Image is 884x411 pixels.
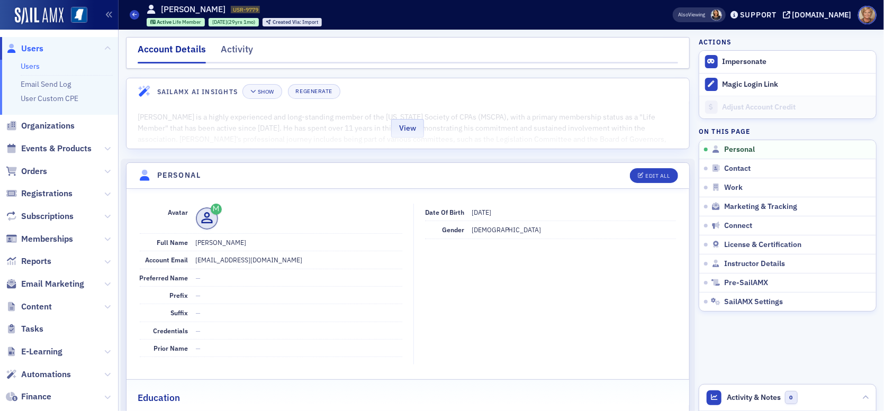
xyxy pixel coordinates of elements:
[154,344,188,352] span: Prior Name
[6,166,47,177] a: Orders
[196,234,402,251] dd: [PERSON_NAME]
[212,19,227,25] span: [DATE]
[724,297,783,307] span: SailAMX Settings
[679,11,689,18] div: Also
[723,80,871,89] div: Magic Login Link
[724,183,743,193] span: Work
[724,145,755,154] span: Personal
[21,43,43,54] span: Users
[21,323,43,335] span: Tasks
[442,225,464,234] span: Gender
[21,143,92,154] span: Events & Products
[273,20,318,25] div: Import
[196,344,201,352] span: —
[170,291,188,299] span: Prefix
[6,346,62,358] a: E-Learning
[173,19,201,25] span: Life Member
[724,164,751,173] span: Contact
[679,11,706,19] span: Viewing
[21,61,40,71] a: Users
[740,10,777,20] div: Support
[472,221,676,238] dd: [DEMOGRAPHIC_DATA]
[699,37,732,47] h4: Actions
[258,89,274,95] div: Show
[699,73,876,96] button: Magic Login Link
[472,208,491,216] span: [DATE]
[6,255,51,267] a: Reports
[196,291,201,299] span: —
[196,273,201,282] span: —
[138,391,180,405] h2: Education
[212,19,255,25] div: (29yrs 1mo)
[138,42,206,63] div: Account Details
[645,173,670,179] div: Edit All
[724,278,768,288] span: Pre-SailAMX
[150,19,202,25] a: Active Life Member
[157,19,173,25] span: Active
[6,211,74,222] a: Subscriptions
[196,308,201,317] span: —
[154,326,188,335] span: Credentials
[21,188,73,199] span: Registrations
[71,7,87,23] img: SailAMX
[785,391,798,404] span: 0
[146,255,188,264] span: Account Email
[6,43,43,54] a: Users
[21,94,78,103] a: User Custom CPE
[724,240,801,250] span: License & Certification
[21,233,73,245] span: Memberships
[6,278,84,290] a: Email Marketing
[21,255,51,267] span: Reports
[273,19,302,25] span: Created Via :
[699,96,876,118] a: Adjust Account Credit
[6,120,75,132] a: Organizations
[157,87,238,96] h4: SailAMX AI Insights
[391,119,424,138] button: View
[171,308,188,317] span: Suffix
[64,7,87,25] a: View Homepage
[140,273,188,282] span: Preferred Name
[21,278,84,290] span: Email Marketing
[196,326,201,335] span: —
[21,211,74,222] span: Subscriptions
[288,84,340,99] button: Regenerate
[723,57,767,67] button: Impersonate
[630,168,678,183] button: Edit All
[425,208,464,216] span: Date of Birth
[21,391,51,403] span: Finance
[221,42,253,62] div: Activity
[263,18,322,26] div: Created Via: Import
[6,369,71,380] a: Automations
[727,392,781,403] span: Activity & Notes
[161,4,225,15] h1: [PERSON_NAME]
[21,120,75,132] span: Organizations
[6,188,73,199] a: Registrations
[6,391,51,403] a: Finance
[724,221,752,231] span: Connect
[858,6,877,24] span: Profile
[724,259,785,269] span: Instructor Details
[6,323,43,335] a: Tasks
[21,346,62,358] span: E-Learning
[147,18,205,26] div: Active: Active: Life Member
[21,369,71,380] span: Automations
[21,79,71,89] a: Email Send Log
[157,170,201,181] h4: Personal
[783,11,855,19] button: [DOMAIN_NAME]
[209,18,259,26] div: 1996-07-22 00:00:00
[6,233,73,245] a: Memberships
[699,126,877,136] h4: On this page
[242,84,282,99] button: Show
[723,103,871,112] div: Adjust Account Credit
[233,6,258,13] span: USR-9779
[6,143,92,154] a: Events & Products
[196,251,402,268] dd: [EMAIL_ADDRESS][DOMAIN_NAME]
[15,7,64,24] img: SailAMX
[168,208,188,216] span: Avatar
[157,238,188,246] span: Full Name
[711,10,722,21] span: Noma Burge
[792,10,852,20] div: [DOMAIN_NAME]
[21,301,52,313] span: Content
[6,301,52,313] a: Content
